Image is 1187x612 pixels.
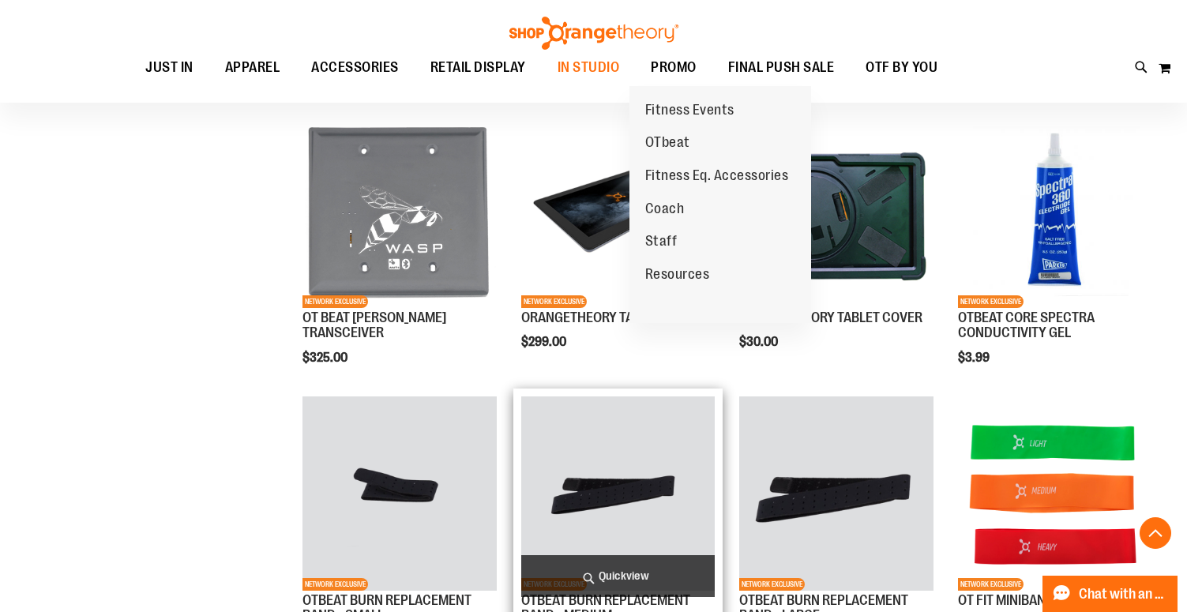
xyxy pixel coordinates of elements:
div: product [950,106,1159,405]
a: Product image for OT BEAT POE TRANSCEIVERNETWORK EXCLUSIVE [302,114,496,310]
img: Product image for OTBEAT BURN REPLACEMENT BAND - LARGE [739,396,933,590]
a: Product image for OT FIT MINIBANDS 20 PACKSNETWORK EXCLUSIVE [958,396,1151,592]
a: OT FIT MINIBANDS 20 PACKS [958,592,1122,608]
span: OTF BY YOU [866,50,937,85]
span: Fitness Eq. Accessories [645,167,789,187]
span: $325.00 [302,351,350,365]
a: Product image for OTBEAT BURN REPLACEMENT BAND - SMALLNETWORK EXCLUSIVE [302,396,496,592]
img: Product image for OT FIT MINIBANDS 20 PACKS [958,396,1151,590]
a: ORANGETHEORY TABLET [521,310,662,325]
img: Product image for OTBEAT BURN REPLACEMENT BAND - SMALL [302,396,496,590]
span: NETWORK EXCLUSIVE [958,578,1024,591]
span: PROMO [651,50,697,85]
button: Back To Top [1140,517,1171,549]
span: Coach [645,201,685,220]
span: JUST IN [145,50,193,85]
img: Product image for ORANGETHEORY TABLET [521,114,715,307]
span: Staff [645,233,678,253]
a: Product image for OTBEAT BURN REPLACEMENT BAND - MEDIUMNETWORK EXCLUSIVE [521,396,715,592]
span: APPAREL [225,50,280,85]
a: OT BEAT [PERSON_NAME] TRANSCEIVER [302,310,446,341]
a: OTBEAT CORE SPECTRA CONDUCTIVITY GEL [958,310,1095,341]
span: $299.00 [521,335,569,349]
span: Fitness Events [645,102,734,122]
span: $30.00 [739,335,780,349]
span: Resources [645,266,710,286]
a: Product image for OTBEAT BURN REPLACEMENT BAND - LARGENETWORK EXCLUSIVE [739,396,933,592]
button: Chat with an Expert [1042,576,1178,612]
img: Product image for OT BEAT POE TRANSCEIVER [302,114,496,307]
a: Product image for ORANGETHEORY TABLETNETWORK EXCLUSIVE [521,114,715,310]
img: Product image for OTBEAT BURN REPLACEMENT BAND - MEDIUM [521,396,715,590]
img: Product image for ORANGETHEORY TABLET COVER [739,114,933,307]
span: NETWORK EXCLUSIVE [521,295,587,308]
span: NETWORK EXCLUSIVE [958,295,1024,308]
span: FINAL PUSH SALE [728,50,835,85]
span: $3.99 [958,351,992,365]
a: ORANGETHEORY TABLET COVER [739,310,922,325]
img: Shop Orangetheory [507,17,681,50]
div: product [731,106,941,389]
span: RETAIL DISPLAY [430,50,526,85]
span: NETWORK EXCLUSIVE [302,295,368,308]
span: NETWORK EXCLUSIVE [302,578,368,591]
div: product [513,106,723,389]
span: ACCESSORIES [311,50,399,85]
span: NETWORK EXCLUSIVE [739,578,805,591]
span: IN STUDIO [558,50,620,85]
div: product [295,106,504,405]
span: Chat with an Expert [1079,587,1168,602]
a: OTBEAT CORE SPECTRA CONDUCTIVITY GELNETWORK EXCLUSIVE [958,114,1151,310]
span: OTbeat [645,134,690,154]
img: OTBEAT CORE SPECTRA CONDUCTIVITY GEL [958,114,1151,307]
a: Product image for ORANGETHEORY TABLET COVERNETWORK EXCLUSIVE [739,114,933,310]
a: Quickview [521,555,715,597]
